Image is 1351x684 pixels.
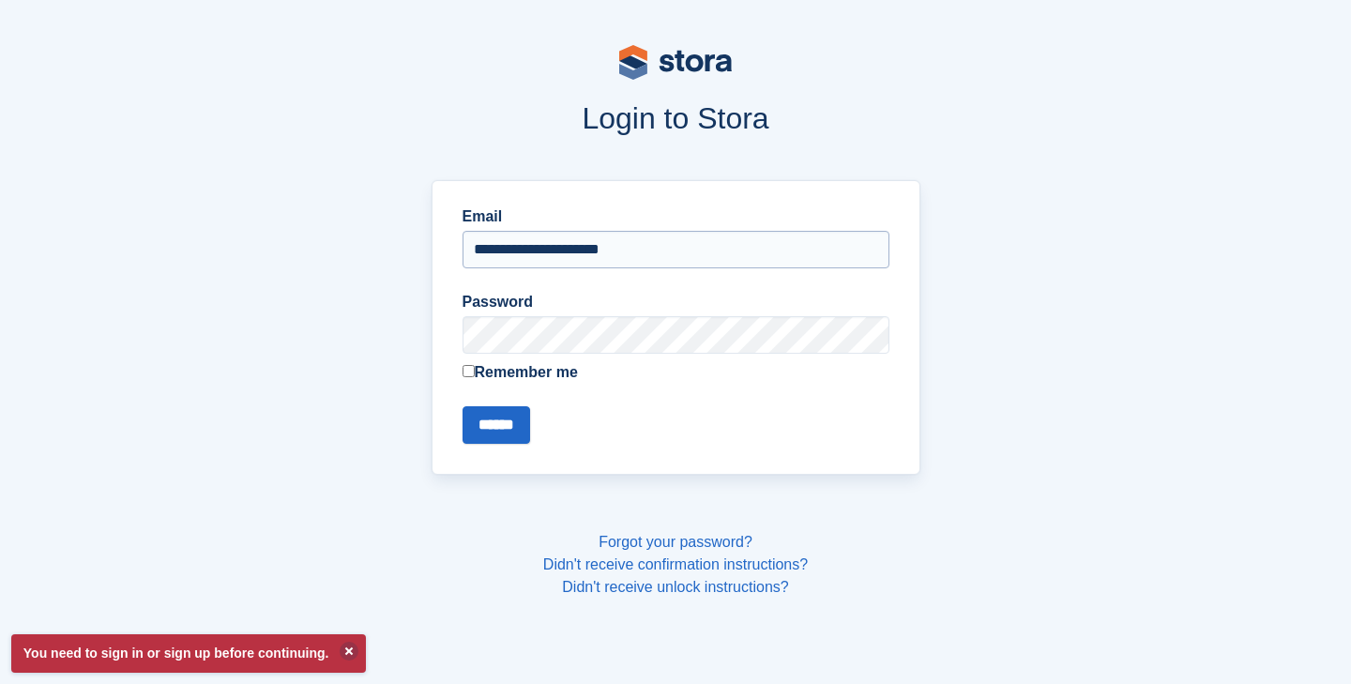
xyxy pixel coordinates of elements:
a: Didn't receive confirmation instructions? [543,556,808,572]
h1: Login to Stora [73,101,1278,135]
img: stora-logo-53a41332b3708ae10de48c4981b4e9114cc0af31d8433b30ea865607fb682f29.svg [619,45,732,80]
label: Remember me [463,361,889,384]
a: Didn't receive unlock instructions? [562,579,788,595]
p: You need to sign in or sign up before continuing. [11,634,366,673]
label: Password [463,291,889,313]
label: Email [463,205,889,228]
input: Remember me [463,365,475,377]
a: Forgot your password? [599,534,752,550]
